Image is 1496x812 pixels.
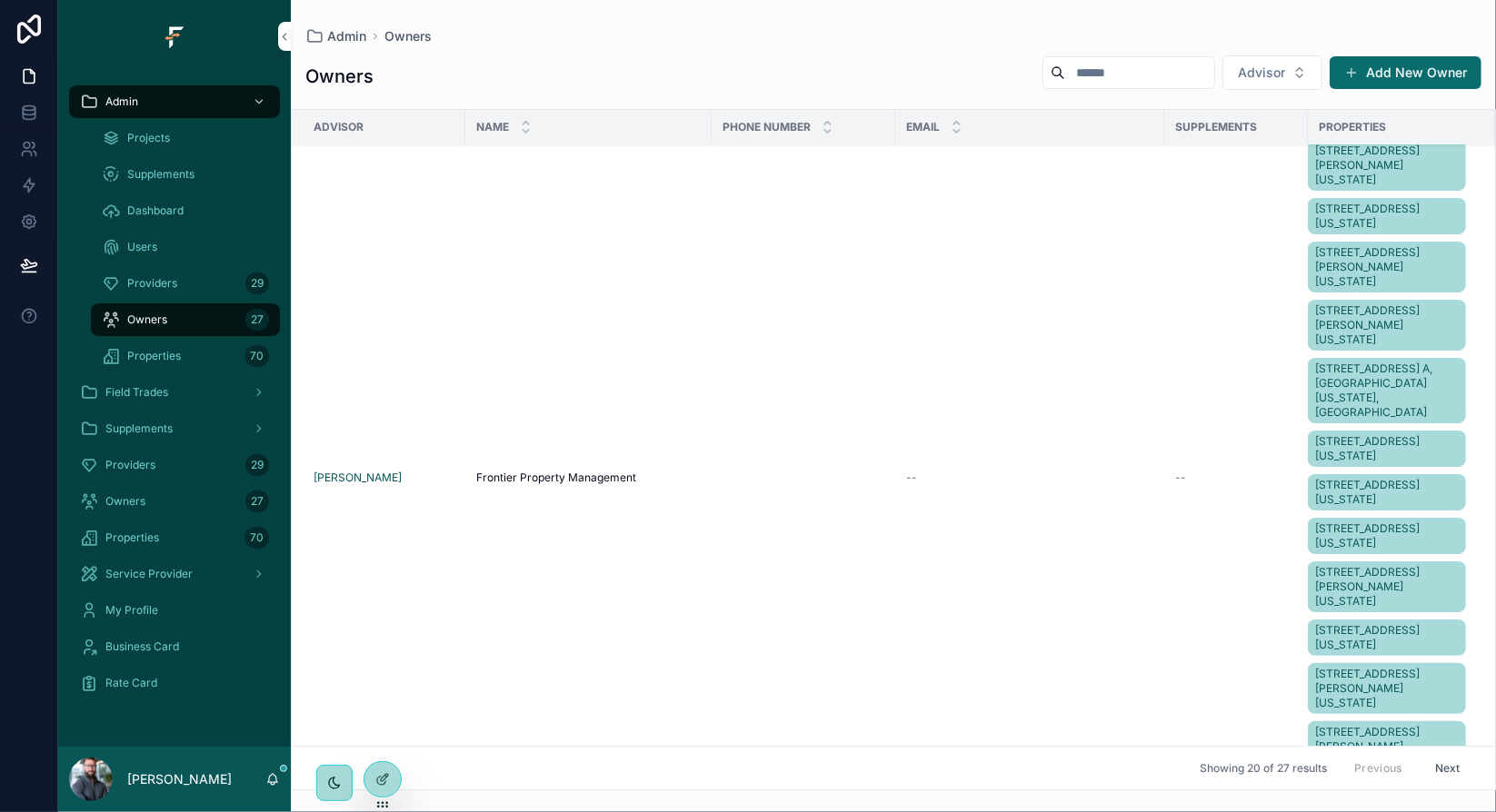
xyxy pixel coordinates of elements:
a: Projects [91,122,280,154]
span: My Profile [105,603,158,618]
a: Admin [69,85,280,118]
div: 27 [245,309,269,331]
span: Name [476,120,509,134]
a: [STREET_ADDRESS][US_STATE] [1308,619,1466,656]
a: [STREET_ADDRESS][PERSON_NAME][US_STATE] [1308,140,1466,191]
a: My Profile [69,594,280,627]
a: Owners [384,27,432,45]
span: Properties [105,530,159,545]
a: Providers29 [91,267,280,300]
a: [STREET_ADDRESS][PERSON_NAME][US_STATE] [1308,663,1466,714]
div: 29 [245,272,269,294]
a: Admin [305,27,366,45]
span: Service Provider [105,567,193,581]
span: Admin [327,27,366,45]
a: [PERSON_NAME] [314,470,454,485]
span: [STREET_ADDRESS][PERSON_NAME][US_STATE] [1315,667,1459,710]
span: Owners [127,312,167,327]
a: Business Card [69,630,280,663]
span: [STREET_ADDRESS][US_STATE] [1315,623,1459,652]
span: [STREET_ADDRESS][PERSON_NAME][US_STATE] [1315,245,1459,289]
span: Supplements [127,167,194,182]
span: -- [1175,470,1186,485]
span: Supplements [105,421,173,436]
a: [STREET_ADDRESS] A, [GEOGRAPHIC_DATA][US_STATE], [GEOGRAPHIC_DATA] [1308,358,1466,423]
a: Properties70 [69,521,280,554]
span: Properties [127,349,181,363]
a: Providers29 [69,449,280,481]
a: [STREET_ADDRESS][PERSON_NAME][US_STATE] [1308,242,1466,292]
button: Next [1422,754,1473,782]
img: App logo [160,22,189,51]
div: 70 [244,527,269,549]
span: Field Trades [105,385,168,400]
span: [STREET_ADDRESS][PERSON_NAME][US_STATE] [1315,725,1459,768]
a: Rate Card [69,667,280,699]
span: Showing 20 of 27 results [1200,761,1327,776]
button: Add New Owner [1330,56,1481,89]
a: [STREET_ADDRESS][PERSON_NAME][US_STATE] [1308,721,1466,772]
span: Owners [105,494,145,509]
span: Providers [127,276,177,291]
span: Dashboard [127,203,184,218]
span: Advisor [314,120,364,134]
a: [STREET_ADDRESS][PERSON_NAME][US_STATE] [1308,561,1466,612]
span: Business Card [105,639,179,654]
span: -- [906,470,917,485]
span: Advisor [1238,64,1285,82]
span: Email [906,120,940,134]
a: Field Trades [69,376,280,409]
a: [STREET_ADDRESS][US_STATE] [1308,474,1466,510]
div: 29 [245,454,269,476]
button: Select Button [1222,55,1322,90]
a: [STREET_ADDRESS][US_STATE] [1308,518,1466,554]
a: Supplements [91,158,280,191]
a: Frontier Property Management [476,470,701,485]
a: [STREET_ADDRESS][US_STATE] [1308,431,1466,467]
span: [STREET_ADDRESS][PERSON_NAME][US_STATE] [1315,303,1459,347]
a: [PERSON_NAME] [314,470,402,485]
span: Supplements [1175,120,1257,134]
span: [STREET_ADDRESS][US_STATE] [1315,202,1459,231]
span: [STREET_ADDRESS][US_STATE] [1315,521,1459,550]
span: Rate Card [105,676,157,690]
a: Owners27 [91,303,280,336]
p: [PERSON_NAME] [127,770,232,788]
div: 27 [245,490,269,512]
a: Supplements [69,412,280,445]
a: [STREET_ADDRESS][PERSON_NAME][US_STATE] [1308,300,1466,351]
span: Providers [105,458,155,472]
div: 70 [244,345,269,367]
a: [STREET_ADDRESS][US_STATE] [1308,198,1466,234]
a: Properties70 [91,340,280,372]
a: -- [1175,470,1297,485]
span: Admin [105,94,138,109]
span: Users [127,240,157,254]
span: Projects [127,131,170,145]
a: Service Provider [69,558,280,590]
span: [STREET_ADDRESS][US_STATE] [1315,478,1459,507]
a: Users [91,231,280,263]
span: Properties [1319,120,1386,134]
span: [STREET_ADDRESS][PERSON_NAME][US_STATE] [1315,144,1459,187]
div: scrollable content [58,73,291,723]
span: Phone Number [723,120,811,134]
span: [STREET_ADDRESS][PERSON_NAME][US_STATE] [1315,565,1459,609]
span: [STREET_ADDRESS] A, [GEOGRAPHIC_DATA][US_STATE], [GEOGRAPHIC_DATA] [1315,361,1459,420]
span: [STREET_ADDRESS][US_STATE] [1315,434,1459,463]
a: Dashboard [91,194,280,227]
a: -- [906,470,1153,485]
h1: Owners [305,64,374,89]
a: Owners27 [69,485,280,518]
span: Frontier Property Management [476,470,636,485]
